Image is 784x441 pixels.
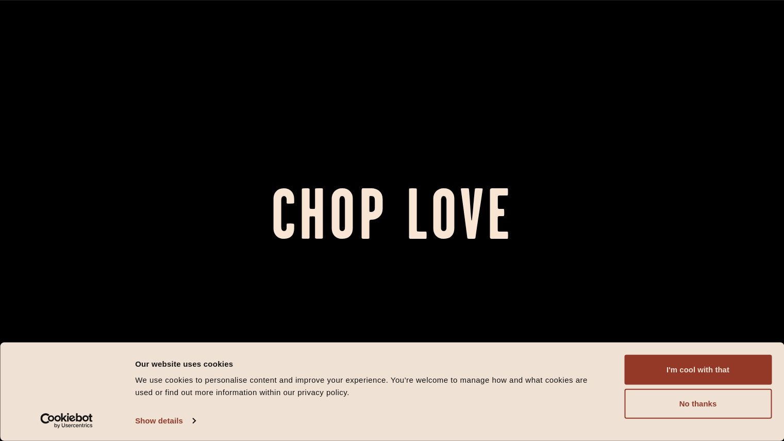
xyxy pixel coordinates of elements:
[135,357,601,370] div: Our website uses cookies
[135,413,195,429] a: Show details
[624,389,772,419] button: No thanks
[22,413,112,429] a: Usercentrics Cookiebot - opens in a new window
[624,355,772,385] button: I'm cool with that
[135,374,601,399] div: We use cookies to personalise content and improve your experience. You're welcome to manage how a...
